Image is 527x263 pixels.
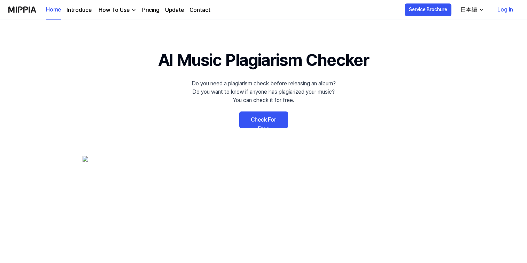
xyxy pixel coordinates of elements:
[459,6,479,14] div: 日本語
[189,6,210,14] a: Contact
[405,3,451,16] button: Service Brochure
[97,6,137,14] button: How To Use
[192,79,336,105] div: Do you need a plagiarism check before releasing an album? Do you want to know if anyone has plagi...
[455,3,488,17] button: 日本語
[67,6,92,14] a: Introduce
[131,7,137,13] img: down
[97,6,131,14] div: How To Use
[142,6,160,14] a: Pricing
[158,47,369,72] h1: AI Music Plagiarism Checker
[165,6,184,14] a: Update
[239,111,288,128] a: Check For Free
[46,0,61,20] a: Home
